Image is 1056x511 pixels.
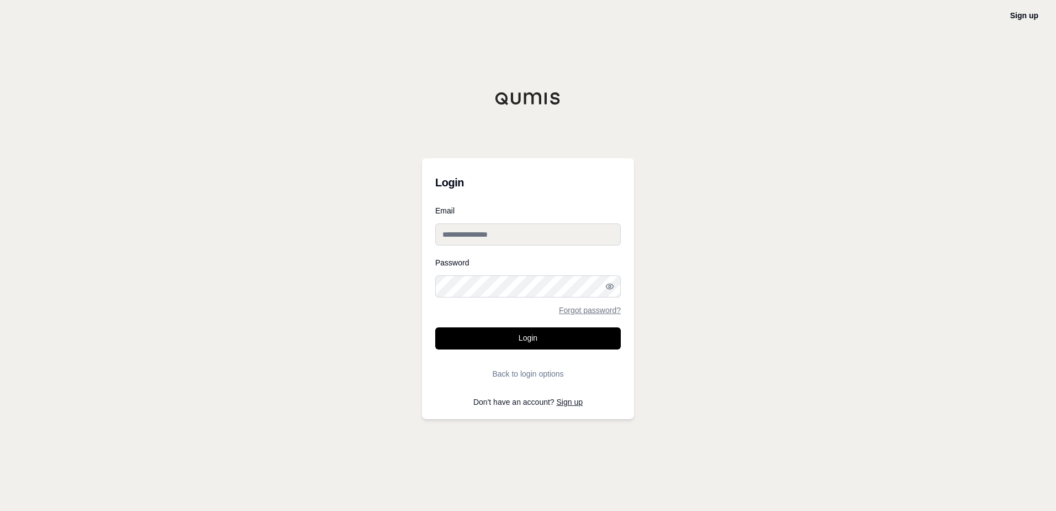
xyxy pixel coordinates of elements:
[557,398,583,406] a: Sign up
[495,92,561,105] img: Qumis
[559,306,621,314] a: Forgot password?
[435,398,621,406] p: Don't have an account?
[435,171,621,194] h3: Login
[435,327,621,350] button: Login
[435,207,621,215] label: Email
[435,363,621,385] button: Back to login options
[1010,11,1038,20] a: Sign up
[435,259,621,267] label: Password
